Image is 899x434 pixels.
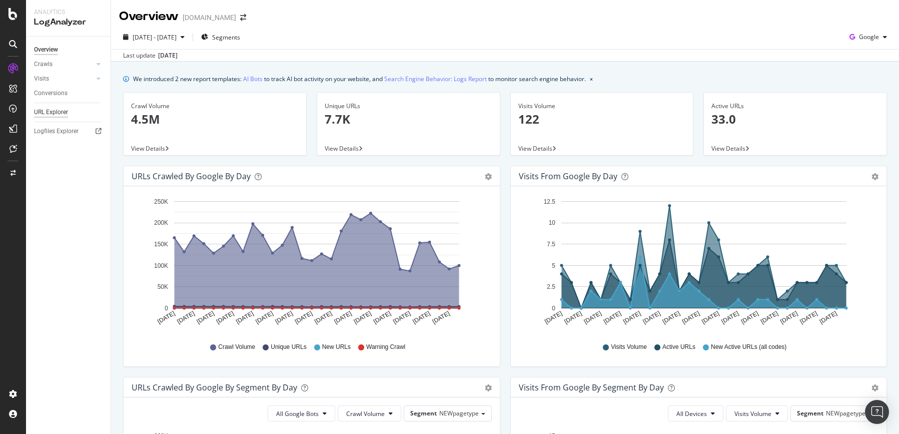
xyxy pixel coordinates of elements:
span: Segments [212,33,240,42]
text: 7.5 [547,241,555,248]
text: 250K [154,198,168,205]
text: 50K [158,283,168,290]
text: [DATE] [235,310,255,325]
span: All Google Bots [276,409,319,418]
text: 100K [154,262,168,269]
span: View Details [325,144,359,153]
div: Last update [123,51,178,60]
span: NEWpagetype [439,409,479,417]
p: 7.7K [325,111,492,128]
text: [DATE] [739,310,759,325]
text: 200K [154,220,168,227]
a: Logfiles Explorer [34,126,104,137]
text: 5 [552,262,555,269]
a: Conversions [34,88,104,99]
text: [DATE] [818,310,838,325]
div: gear [871,173,878,180]
text: [DATE] [622,310,642,325]
span: Segment [410,409,437,417]
button: close banner [587,72,595,86]
text: [DATE] [196,310,216,325]
div: Visits from Google by day [519,171,617,181]
a: AI Bots [243,74,263,84]
div: [DATE] [158,51,178,60]
div: Active URLs [711,102,879,111]
span: View Details [518,144,552,153]
text: [DATE] [176,310,196,325]
text: [DATE] [255,310,275,325]
button: Visits Volume [726,405,788,421]
div: URLs Crawled by Google by day [132,171,251,181]
text: [DATE] [641,310,661,325]
text: [DATE] [582,310,602,325]
text: [DATE] [372,310,392,325]
div: Crawl Volume [131,102,299,111]
span: Segment [797,409,823,417]
text: [DATE] [798,310,818,325]
div: Unique URLs [325,102,492,111]
text: [DATE] [333,310,353,325]
div: Visits [34,74,49,84]
p: 4.5M [131,111,299,128]
text: 150K [154,241,168,248]
span: NEWpagetype [826,409,865,417]
text: [DATE] [215,310,235,325]
div: URL Explorer [34,107,68,118]
text: 10 [548,220,555,227]
p: 122 [518,111,686,128]
p: 33.0 [711,111,879,128]
svg: A chart. [132,194,488,333]
text: 2.5 [547,283,555,290]
div: Visits Volume [518,102,686,111]
span: Visits Volume [611,343,647,351]
div: Analytics [34,8,103,17]
button: Segments [197,29,244,45]
text: [DATE] [156,310,176,325]
text: [DATE] [274,310,294,325]
div: Crawls [34,59,53,70]
span: View Details [131,144,165,153]
span: Active URLs [662,343,695,351]
div: gear [871,384,878,391]
div: info banner [123,74,887,84]
div: Open Intercom Messenger [865,400,889,424]
button: [DATE] - [DATE] [119,29,189,45]
div: LogAnalyzer [34,17,103,28]
text: [DATE] [543,310,563,325]
text: [DATE] [412,310,432,325]
span: Crawl Volume [346,409,385,418]
button: All Google Bots [268,405,335,421]
span: Visits Volume [734,409,771,418]
text: 0 [165,305,168,312]
text: [DATE] [431,310,451,325]
svg: A chart. [519,194,875,333]
div: Logfiles Explorer [34,126,79,137]
span: Crawl Volume [218,343,255,351]
span: New URLs [322,343,351,351]
div: arrow-right-arrow-left [240,14,246,21]
text: [DATE] [759,310,779,325]
text: [DATE] [700,310,720,325]
div: Visits from Google By Segment By Day [519,382,664,392]
text: [DATE] [602,310,622,325]
text: [DATE] [681,310,701,325]
text: 12.5 [543,198,555,205]
div: We introduced 2 new report templates: to track AI bot activity on your website, and to monitor se... [133,74,586,84]
text: [DATE] [392,310,412,325]
span: Google [859,33,879,41]
span: Unique URLs [271,343,306,351]
text: 0 [552,305,555,312]
a: Search Engine Behavior: Logs Report [384,74,487,84]
span: [DATE] - [DATE] [133,33,177,42]
span: All Devices [676,409,707,418]
div: Overview [34,45,58,55]
div: URLs Crawled by Google By Segment By Day [132,382,297,392]
text: [DATE] [294,310,314,325]
text: [DATE] [563,310,583,325]
span: Warning Crawl [366,343,405,351]
span: New Active URLs (all codes) [711,343,786,351]
span: View Details [711,144,745,153]
div: gear [485,384,492,391]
